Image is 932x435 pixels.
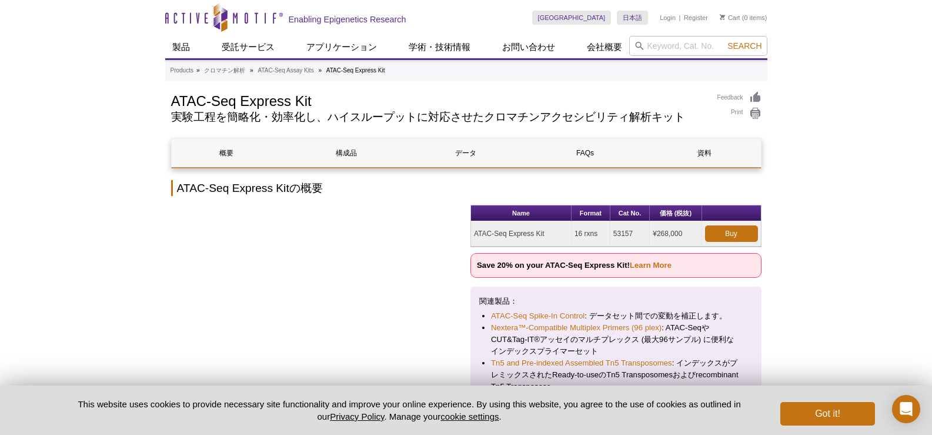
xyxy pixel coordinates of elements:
strong: Save 20% on your ATAC-Seq Express Kit! [477,261,672,270]
a: Learn More [630,261,672,270]
td: 16 rxns [572,221,610,247]
a: Products [171,65,193,76]
p: This website uses cookies to provide necessary site functionality and improve your online experie... [58,398,761,423]
h1: ATAC-Seq Express Kit [171,91,706,109]
a: 製品 [165,36,197,58]
a: Print [717,107,761,120]
h2: ATAC-Seq Express Kitの概要 [171,180,761,196]
a: Nextera™-Compatible Multiplex Primers (96 plex) [491,322,662,334]
a: お問い合わせ [495,36,562,58]
h2: Enabling Epigenetics Research [289,14,406,25]
p: 関連製品： [479,295,753,307]
a: Login [660,14,676,22]
button: cookie settings [440,411,499,421]
input: Keyword, Cat. No. [629,36,767,56]
a: 資料 [649,139,760,167]
th: Name [471,205,572,221]
a: Feedback [717,91,761,104]
a: Buy [705,225,758,242]
div: Open Intercom Messenger [892,395,920,423]
button: Got it! [780,402,874,426]
a: クロマチン解析 [204,65,245,76]
a: Cart [720,14,740,22]
button: Search [724,41,765,51]
th: Cat No. [610,205,650,221]
a: アプリケーション [299,36,384,58]
a: データ [410,139,521,167]
th: 価格 (税抜) [650,205,701,221]
a: Privacy Policy [330,411,384,421]
a: 学術・技術情報 [402,36,477,58]
td: 53157 [610,221,650,247]
li: ATAC-Seq Express Kit [326,67,385,74]
li: : ATAC-SeqやCUT&Tag-IT®アッセイのマルチプレックス (最大96サンプル) に便利なインデックスプライマーセット [491,322,741,357]
a: Tn5 and Pre-indexed Assembled Tn5 Transposomes [491,357,672,369]
img: Your Cart [720,14,725,20]
a: [GEOGRAPHIC_DATA] [532,11,612,25]
a: ATAC-Seq Assay Kits [258,65,313,76]
h2: 実験工程を簡略化・効率化し、ハイスループットに対応させたクロマチンアクセシビリティ解析キット [171,112,706,122]
li: : データセット間での変動を補正します。 [491,310,741,322]
th: Format [572,205,610,221]
td: ¥268,000 [650,221,701,247]
a: FAQs [530,139,640,167]
li: (0 items) [720,11,767,25]
li: » [318,67,322,74]
td: ATAC-Seq Express Kit [471,221,572,247]
a: 構成品 [291,139,402,167]
a: 会社概要 [580,36,629,58]
a: ATAC-Seq Spike-In Control [491,310,584,322]
li: : インデックスがプレミックスされたReady-to-useのTn5 Transposomesおよびrecombinant Tn5 Transposase [491,357,741,393]
a: 受託サービス [215,36,282,58]
a: 日本語 [617,11,648,25]
li: | [679,11,681,25]
li: » [196,67,200,74]
a: 概要 [172,139,282,167]
li: » [250,67,253,74]
span: Search [727,41,761,51]
a: Register [684,14,708,22]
